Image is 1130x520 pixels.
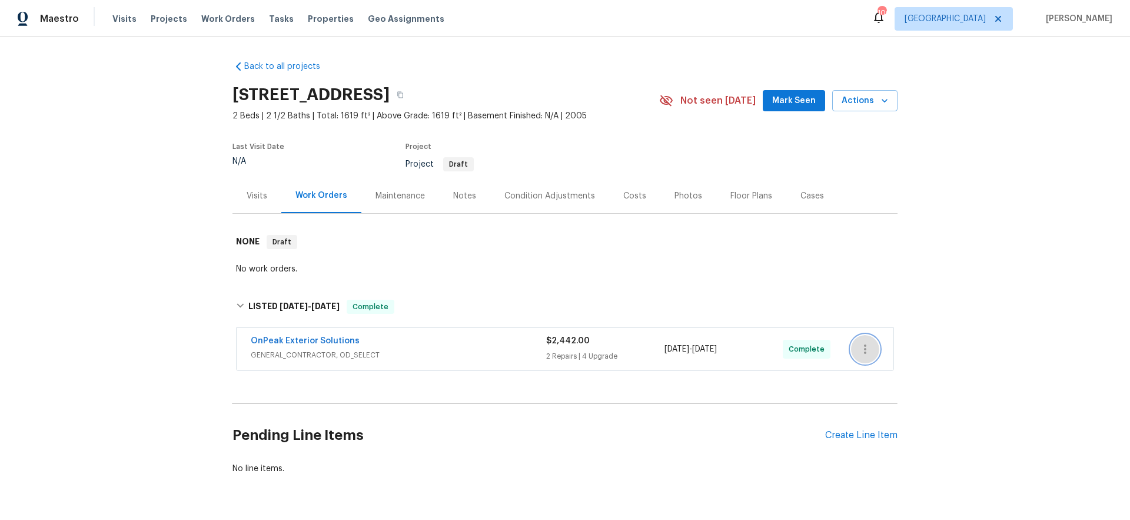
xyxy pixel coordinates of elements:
[247,190,267,202] div: Visits
[546,350,664,362] div: 2 Repairs | 4 Upgrade
[375,190,425,202] div: Maintenance
[348,301,393,313] span: Complete
[151,13,187,25] span: Projects
[825,430,898,441] div: Create Line Item
[664,345,689,353] span: [DATE]
[40,13,79,25] span: Maestro
[232,89,390,101] h2: [STREET_ADDRESS]
[251,349,546,361] span: GENERAL_CONTRACTOR, OD_SELECT
[232,408,825,463] h2: Pending Line Items
[236,235,260,249] h6: NONE
[280,302,308,310] span: [DATE]
[311,302,340,310] span: [DATE]
[232,223,898,261] div: NONE Draft
[280,302,340,310] span: -
[232,463,898,475] div: No line items.
[269,15,294,23] span: Tasks
[1041,13,1112,25] span: [PERSON_NAME]
[772,94,816,108] span: Mark Seen
[623,190,646,202] div: Costs
[390,84,411,105] button: Copy Address
[674,190,702,202] div: Photos
[832,90,898,112] button: Actions
[232,110,659,122] span: 2 Beds | 2 1/2 Baths | Total: 1619 ft² | Above Grade: 1619 ft² | Basement Finished: N/A | 2005
[232,288,898,326] div: LISTED [DATE]-[DATE]Complete
[730,190,772,202] div: Floor Plans
[789,343,829,355] span: Complete
[504,190,595,202] div: Condition Adjustments
[232,61,345,72] a: Back to all projects
[800,190,824,202] div: Cases
[692,345,717,353] span: [DATE]
[842,94,888,108] span: Actions
[368,13,444,25] span: Geo Assignments
[905,13,986,25] span: [GEOGRAPHIC_DATA]
[453,190,476,202] div: Notes
[308,13,354,25] span: Properties
[295,190,347,201] div: Work Orders
[546,337,590,345] span: $2,442.00
[248,300,340,314] h6: LISTED
[406,143,431,150] span: Project
[251,337,360,345] a: OnPeak Exterior Solutions
[232,143,284,150] span: Last Visit Date
[236,263,894,275] div: No work orders.
[878,7,886,19] div: 106
[763,90,825,112] button: Mark Seen
[112,13,137,25] span: Visits
[268,236,296,248] span: Draft
[444,161,473,168] span: Draft
[232,157,284,165] div: N/A
[406,160,474,168] span: Project
[664,343,717,355] span: -
[201,13,255,25] span: Work Orders
[680,95,756,107] span: Not seen [DATE]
